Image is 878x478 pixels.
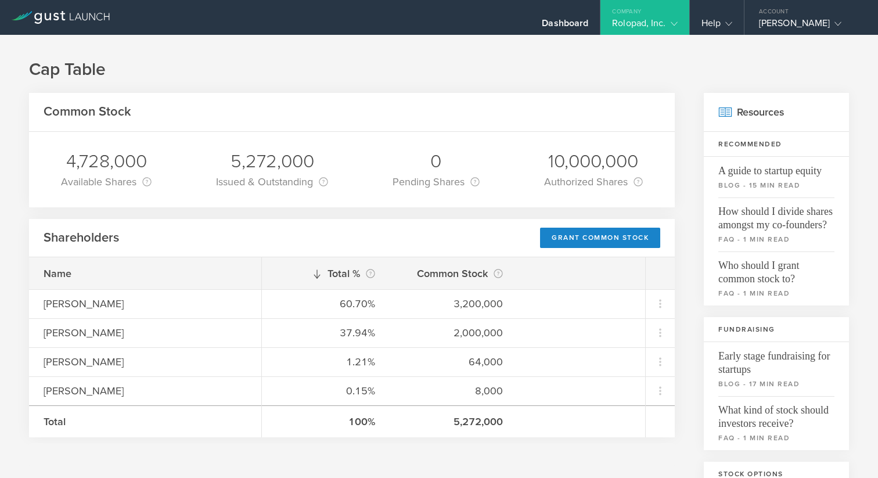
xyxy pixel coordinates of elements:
div: Total [44,414,247,429]
small: faq - 1 min read [718,234,834,245]
div: [PERSON_NAME] [44,296,247,311]
div: 8,000 [404,383,503,398]
small: faq - 1 min read [718,433,834,443]
div: [PERSON_NAME] [44,383,247,398]
span: Who should I grant common stock to? [718,251,834,286]
div: Total % [276,265,375,282]
a: Who should I grant common stock to?faq - 1 min read [704,251,849,306]
div: 5,272,000 [216,149,328,174]
div: 100% [276,414,375,429]
div: 64,000 [404,354,503,369]
div: Available Shares [61,174,152,190]
span: How should I divide shares amongst my co-founders? [718,197,834,232]
span: Early stage fundraising for startups [718,342,834,376]
div: Issued & Outstanding [216,174,328,190]
div: Dashboard [542,17,588,35]
small: blog - 17 min read [718,379,834,389]
div: Pending Shares [393,174,480,190]
small: faq - 1 min read [718,288,834,299]
h2: Shareholders [44,229,119,246]
span: A guide to startup equity [718,157,834,178]
h3: Fundraising [704,317,849,342]
div: 4,728,000 [61,149,152,174]
div: [PERSON_NAME] [44,325,247,340]
div: 3,200,000 [404,296,503,311]
div: 60.70% [276,296,375,311]
div: Common Stock [404,265,503,282]
h2: Resources [704,93,849,132]
div: Help [701,17,732,35]
a: A guide to startup equityblog - 15 min read [704,157,849,197]
small: blog - 15 min read [718,180,834,191]
div: Rolopad, Inc. [612,17,677,35]
div: 1.21% [276,354,375,369]
div: Authorized Shares [544,174,643,190]
a: How should I divide shares amongst my co-founders?faq - 1 min read [704,197,849,251]
div: Grant Common Stock [540,228,660,248]
div: [PERSON_NAME] [44,354,247,369]
div: 5,272,000 [404,414,503,429]
a: Early stage fundraising for startupsblog - 17 min read [704,342,849,396]
div: 0.15% [276,383,375,398]
div: 0 [393,149,480,174]
iframe: Chat Widget [820,422,878,478]
div: 37.94% [276,325,375,340]
h3: Recommended [704,132,849,157]
h2: Common Stock [44,103,131,120]
a: What kind of stock should investors receive?faq - 1 min read [704,396,849,450]
div: Name [44,266,247,281]
div: [PERSON_NAME] [759,17,858,35]
span: What kind of stock should investors receive? [718,396,834,430]
div: 2,000,000 [404,325,503,340]
h1: Cap Table [29,58,849,81]
div: 10,000,000 [544,149,643,174]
